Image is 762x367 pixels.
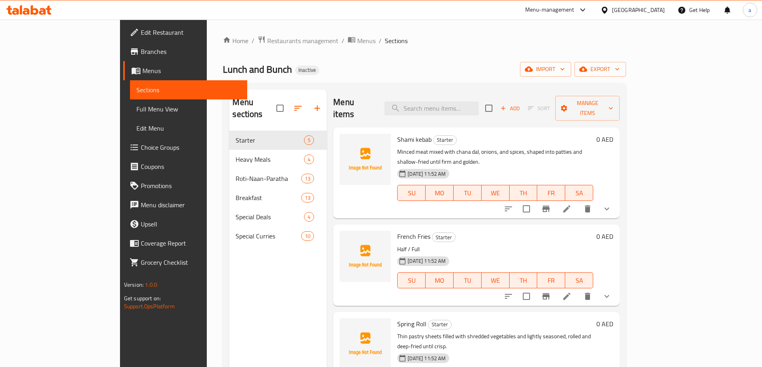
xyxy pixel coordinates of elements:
p: Thin pastry sheets filled with shredded vegetables and lightly seasoned, rolled and deep-fried un... [397,331,593,351]
p: Minced meat mixed with chana dal, onions, and spices, shaped into patties and shallow-fried until... [397,147,593,167]
span: Heavy Meals [236,155,304,164]
li: / [252,36,254,46]
span: Select to update [518,288,535,305]
span: Sections [385,36,408,46]
span: Choice Groups [141,143,241,152]
span: SA [568,187,590,199]
span: Select to update [518,200,535,217]
button: TU [454,185,482,201]
span: a [748,6,751,14]
div: Special Deals4 [229,207,327,226]
span: Breakfast [236,193,301,202]
span: Sort sections [288,99,308,118]
h6: 0 AED [596,231,613,242]
a: Menu disclaimer [123,195,247,214]
span: French Fries [397,230,430,242]
button: MO [426,272,454,288]
span: Add item [497,102,523,115]
input: search [384,101,479,115]
a: Coverage Report [123,234,247,253]
h6: 0 AED [596,134,613,145]
a: Choice Groups [123,138,247,157]
div: Special Curries [236,231,301,241]
div: Special Curries10 [229,226,327,246]
span: [DATE] 11:52 AM [404,257,449,265]
button: TU [454,272,482,288]
img: Shami kebab [340,134,391,185]
button: SU [397,185,426,201]
span: Special Deals [236,212,304,222]
span: import [526,64,565,74]
button: import [520,62,571,77]
span: Shami kebab [397,133,432,145]
span: Restaurants management [267,36,338,46]
svg: Show Choices [602,292,612,301]
a: Restaurants management [258,36,338,46]
div: Breakfast13 [229,188,327,207]
span: Get support on: [124,293,161,304]
div: items [301,193,314,202]
a: Edit menu item [562,292,572,301]
span: WE [485,187,506,199]
span: 4 [304,213,314,221]
li: / [342,36,344,46]
div: [GEOGRAPHIC_DATA] [612,6,665,14]
span: FR [540,187,562,199]
div: items [304,155,314,164]
div: Menu-management [525,5,574,15]
span: 5 [304,137,314,144]
button: SU [397,272,426,288]
div: Starter [432,232,456,242]
div: Heavy Meals4 [229,150,327,169]
span: SU [401,275,422,286]
button: sort-choices [499,199,518,218]
div: items [304,135,314,145]
div: Starter [236,135,304,145]
span: TH [513,275,534,286]
span: TH [513,187,534,199]
a: Branches [123,42,247,61]
h2: Menu sections [232,96,276,120]
button: Add [497,102,523,115]
a: Full Menu View [130,99,247,119]
span: TU [457,187,478,199]
div: items [304,212,314,222]
svg: Show Choices [602,204,612,214]
span: MO [429,275,450,286]
span: 1.0.0 [145,280,157,290]
nav: breadcrumb [223,36,626,46]
button: delete [578,287,597,306]
span: Add [499,104,521,113]
button: FR [537,272,565,288]
a: Upsell [123,214,247,234]
span: Inactive [295,67,319,73]
button: show more [597,199,616,218]
button: Branch-specific-item [536,287,556,306]
button: Branch-specific-item [536,199,556,218]
button: Manage items [555,96,620,121]
button: Add section [308,99,327,118]
span: Upsell [141,219,241,229]
span: Branches [141,47,241,56]
a: Promotions [123,176,247,195]
span: Coverage Report [141,238,241,248]
span: Select all sections [272,100,288,117]
h2: Menu items [333,96,375,120]
span: SU [401,187,422,199]
button: SA [565,272,593,288]
img: French Fries [340,231,391,282]
a: Grocery Checklist [123,253,247,272]
span: Manage items [562,98,613,118]
button: delete [578,199,597,218]
span: Version: [124,280,144,290]
p: Half / Full [397,244,593,254]
span: Coupons [141,162,241,171]
li: / [379,36,382,46]
button: FR [537,185,565,201]
span: Edit Menu [136,123,241,133]
div: Starter5 [229,131,327,150]
span: Menu disclaimer [141,200,241,210]
span: Starter [434,135,456,145]
button: WE [482,272,510,288]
